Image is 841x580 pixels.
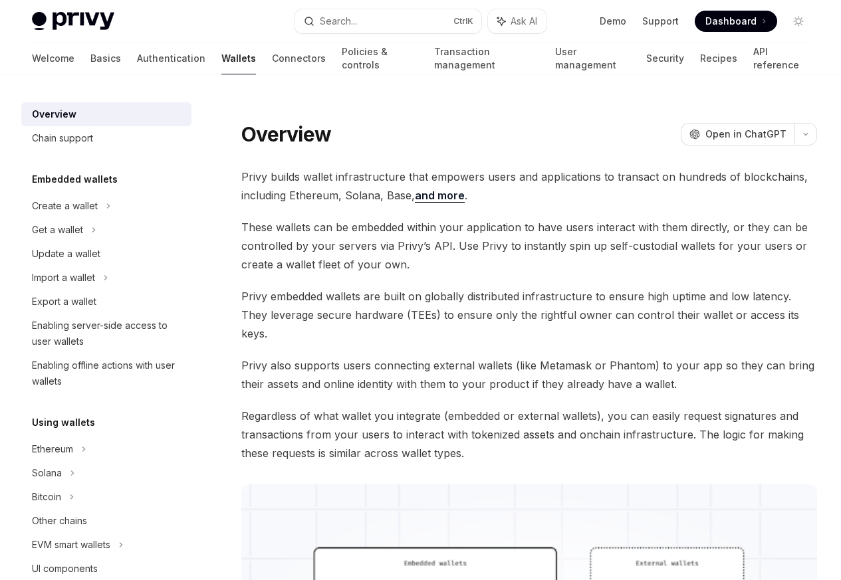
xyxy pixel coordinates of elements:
a: User management [555,43,630,74]
a: Support [642,15,679,28]
a: Policies & controls [342,43,418,74]
span: Regardless of what wallet you integrate (embedded or external wallets), you can easily request si... [241,407,817,462]
a: Chain support [21,126,191,150]
a: Dashboard [695,11,777,32]
button: Search...CtrlK [295,9,481,33]
button: Open in ChatGPT [681,123,794,145]
a: and more [415,189,465,203]
a: Recipes [700,43,737,74]
div: Enabling offline actions with user wallets [32,357,183,389]
a: Basics [90,43,121,74]
div: Overview [32,106,76,122]
a: API reference [753,43,809,74]
span: Ctrl K [453,16,473,27]
a: Authentication [137,43,205,74]
div: Bitcoin [32,489,61,505]
button: Ask AI [488,9,546,33]
div: Chain support [32,130,93,146]
div: Import a wallet [32,270,95,286]
a: Demo [600,15,626,28]
div: UI components [32,561,98,577]
div: Other chains [32,513,87,529]
a: Overview [21,102,191,126]
div: Create a wallet [32,198,98,214]
span: Privy embedded wallets are built on globally distributed infrastructure to ensure high uptime and... [241,287,817,343]
span: Privy builds wallet infrastructure that empowers users and applications to transact on hundreds o... [241,167,817,205]
button: Toggle dark mode [788,11,809,32]
a: Export a wallet [21,290,191,314]
div: Export a wallet [32,294,96,310]
a: Connectors [272,43,326,74]
a: Transaction management [434,43,540,74]
span: These wallets can be embedded within your application to have users interact with them directly, ... [241,218,817,274]
h1: Overview [241,122,331,146]
a: Other chains [21,509,191,533]
a: Wallets [221,43,256,74]
div: Solana [32,465,62,481]
div: Get a wallet [32,222,83,238]
div: Update a wallet [32,246,100,262]
span: Open in ChatGPT [705,128,786,141]
div: EVM smart wallets [32,537,110,553]
span: Privy also supports users connecting external wallets (like Metamask or Phantom) to your app so t... [241,356,817,393]
a: Enabling offline actions with user wallets [21,353,191,393]
a: Welcome [32,43,74,74]
span: Dashboard [705,15,757,28]
a: Security [646,43,684,74]
div: Enabling server-side access to user wallets [32,318,183,349]
h5: Embedded wallets [32,171,118,187]
img: light logo [32,12,114,31]
a: Enabling server-side access to user wallets [21,314,191,353]
h5: Using wallets [32,415,95,431]
div: Search... [320,13,357,29]
a: Update a wallet [21,242,191,266]
div: Ethereum [32,441,73,457]
span: Ask AI [511,15,537,28]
